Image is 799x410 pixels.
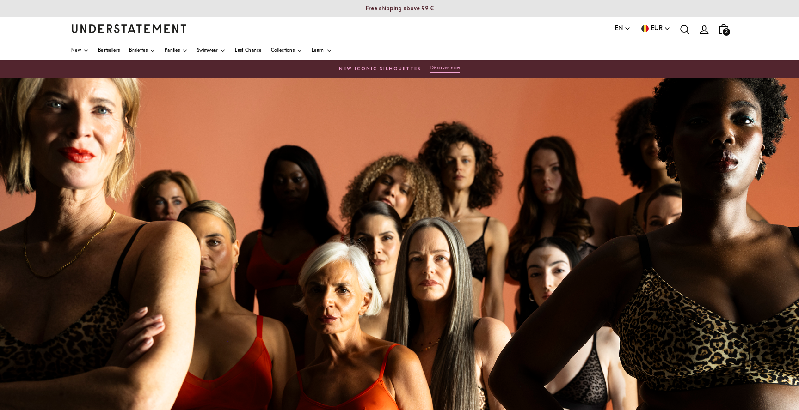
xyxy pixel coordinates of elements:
[98,41,120,60] a: Bestsellers
[129,48,148,53] span: Bralettes
[271,48,295,53] span: Collections
[197,48,218,53] span: Swimwear
[615,24,623,34] span: EN
[235,41,261,60] a: Last Chance
[98,48,120,53] span: Bestsellers
[71,41,89,60] a: New
[312,41,332,60] a: Learn
[129,41,155,60] a: Bralettes
[271,41,302,60] a: Collections
[71,48,81,53] span: New
[714,19,733,38] a: 2
[651,24,663,34] span: EUR
[615,24,631,34] button: EN
[723,28,730,36] span: 2
[71,65,728,73] a: New Iconic SilhouettesDiscover now
[235,48,261,53] span: Last Chance
[165,41,188,60] a: Panties
[165,48,180,53] span: Panties
[71,24,187,33] a: Understatement Homepage
[339,66,421,73] span: New Iconic Silhouettes
[312,48,324,53] span: Learn
[197,41,226,60] a: Swimwear
[430,65,461,73] button: Discover now
[640,24,670,34] button: EUR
